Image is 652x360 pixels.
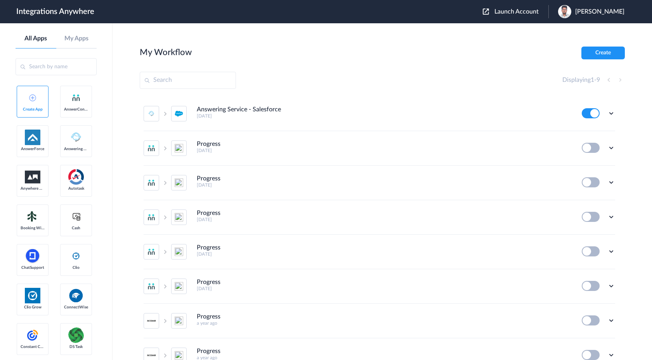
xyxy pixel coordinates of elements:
img: cash-logo.svg [71,212,81,221]
input: Search [140,72,236,89]
h4: Progress [197,209,220,217]
span: Launch Account [494,9,539,15]
h4: Progress [197,279,220,286]
img: connectwise.png [68,288,84,303]
h4: Progress [197,140,220,148]
h1: Integrations Anywhere [16,7,94,16]
h4: Progress [197,175,220,182]
h5: [DATE] [197,182,571,188]
h4: Progress [197,348,220,355]
span: ConnectWise [64,305,88,310]
h4: Displaying - [562,76,600,84]
h5: [DATE] [197,251,571,257]
span: Answering Service [64,147,88,151]
span: Clio Grow [21,305,45,310]
input: Search by name [16,58,97,75]
h4: Progress [197,244,220,251]
span: Create App [21,107,45,112]
h5: [DATE] [197,113,571,119]
a: My Apps [56,35,97,42]
span: 1 [591,77,594,83]
img: constant-contact.svg [25,327,40,343]
img: af-app-logo.svg [25,130,40,145]
img: chatsupport-icon.svg [25,248,40,264]
button: Create [581,47,625,59]
h5: [DATE] [197,148,571,153]
span: DS Task [64,344,88,349]
a: All Apps [16,35,56,42]
img: answerconnect-logo.svg [71,93,81,102]
span: Booking Widget [21,226,45,230]
img: launch-acct-icon.svg [483,9,489,15]
span: Autotask [64,186,88,191]
img: add-icon.svg [29,94,36,101]
h5: [DATE] [197,217,571,222]
span: Cash [64,226,88,230]
span: ChatSupport [21,265,45,270]
h2: My Workflow [140,47,192,57]
img: Answering_service.png [68,130,84,145]
img: distributedSource.png [68,327,84,343]
span: Constant Contact [21,344,45,349]
span: 9 [597,77,600,83]
span: Anywhere Works [21,186,45,191]
img: Clio.jpg [25,288,40,303]
span: [PERSON_NAME] [575,8,624,16]
span: AnswerConnect [64,107,88,112]
h4: Answering Service - Salesforce [197,106,281,113]
img: clio-logo.svg [71,251,81,261]
h4: Progress [197,313,220,320]
img: Setmore_Logo.svg [25,209,40,223]
img: autotask.png [68,169,84,185]
button: Launch Account [483,8,548,16]
h5: [DATE] [197,286,571,291]
img: dennis.webp [558,5,571,18]
h5: a year ago [197,320,571,326]
img: aww.png [25,171,40,183]
span: Clio [64,265,88,270]
span: AnswerForce [21,147,45,151]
